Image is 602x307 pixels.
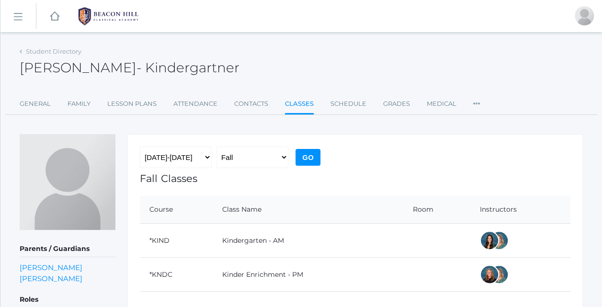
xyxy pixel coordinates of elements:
[173,94,217,114] a: Attendance
[140,224,213,258] td: *KIND
[489,231,509,250] div: Maureen Doyle
[383,94,410,114] a: Grades
[222,236,284,245] a: Kindergarten - AM
[575,6,594,25] div: Ashley Scrudato
[72,4,144,28] img: BHCALogos-05-308ed15e86a5a0abce9b8dd61676a3503ac9727e845dece92d48e8588c001991.png
[20,241,115,257] h5: Parents / Guardians
[140,258,213,292] td: *KNDC
[20,60,239,75] h2: [PERSON_NAME]
[222,270,303,279] a: Kinder Enrichment - PM
[140,173,570,184] h1: Fall Classes
[427,94,456,114] a: Medical
[20,262,82,273] a: [PERSON_NAME]
[140,196,213,224] th: Course
[20,273,82,284] a: [PERSON_NAME]
[480,231,499,250] div: Jordyn Dewey
[489,265,509,284] div: Maureen Doyle
[68,94,91,114] a: Family
[285,94,314,115] a: Classes
[234,94,268,114] a: Contacts
[330,94,366,114] a: Schedule
[403,196,470,224] th: Room
[470,196,570,224] th: Instructors
[213,196,403,224] th: Class Name
[20,94,51,114] a: General
[136,59,239,76] span: - Kindergartner
[295,149,320,166] input: Go
[480,265,499,284] div: Nicole Dean
[26,47,81,55] a: Student Directory
[107,94,157,114] a: Lesson Plans
[20,134,115,230] img: Vincent Scrudato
